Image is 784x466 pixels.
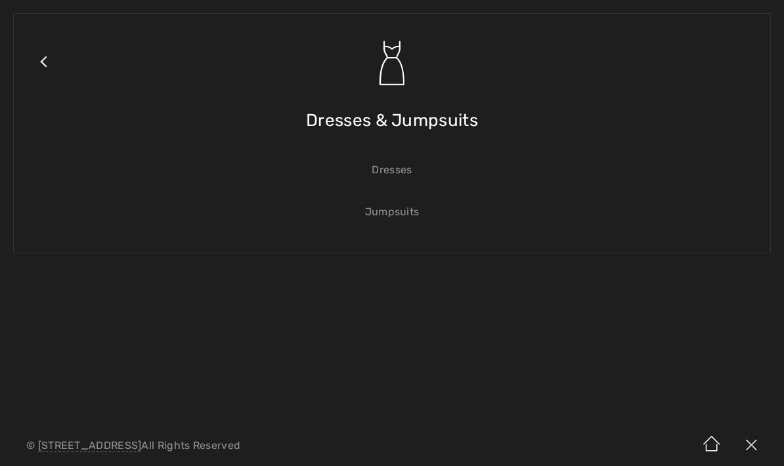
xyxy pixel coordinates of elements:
[692,425,731,466] img: Home
[27,198,757,226] a: Jumpsuits
[26,441,461,450] p: © All Rights Reserved
[27,156,757,184] a: Dresses
[306,97,478,144] span: Dresses & Jumpsuits
[731,425,771,466] img: X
